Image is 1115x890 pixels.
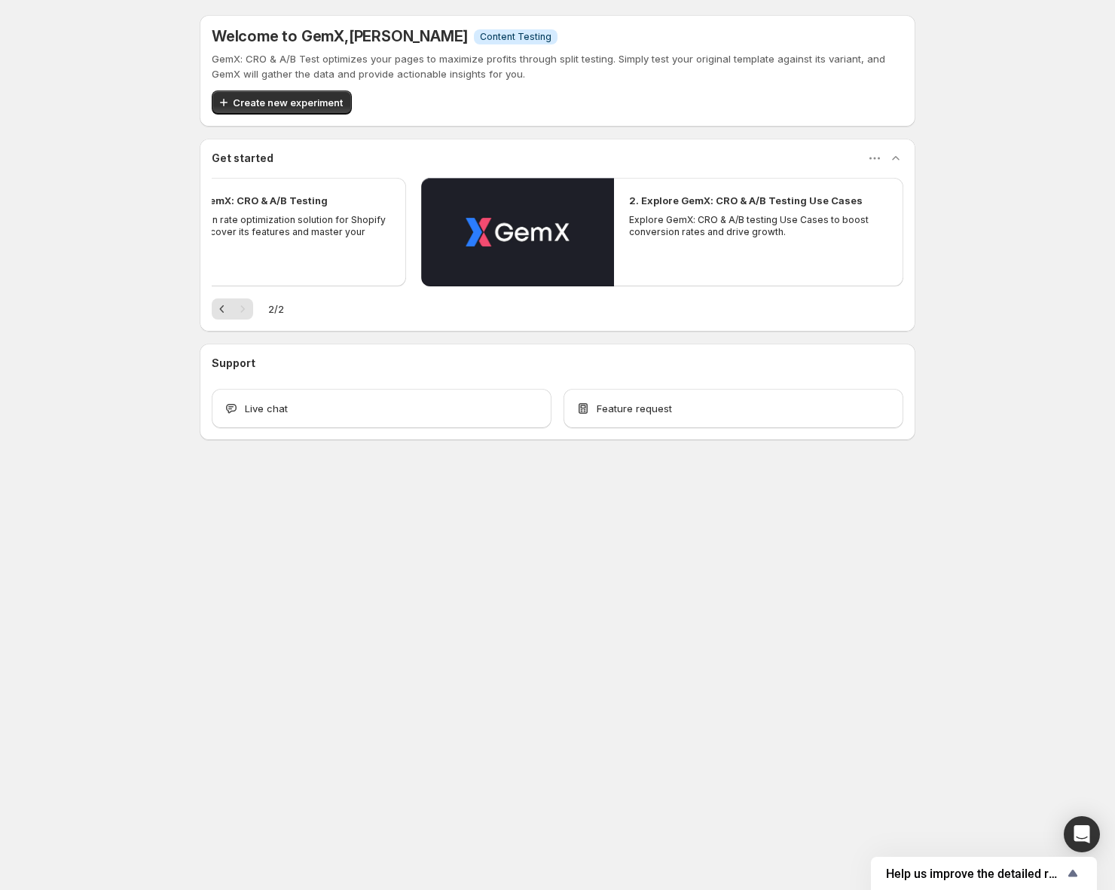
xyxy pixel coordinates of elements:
[233,95,343,110] span: Create new experiment
[886,867,1064,881] span: Help us improve the detailed report for A/B campaigns
[344,27,468,45] span: , [PERSON_NAME]
[629,214,888,238] p: Explore GemX: CRO & A/B testing Use Cases to boost conversion rates and drive growth.
[212,151,273,166] h3: Get started
[629,193,863,208] h2: 2. Explore GemX: CRO & A/B Testing Use Cases
[421,178,614,286] button: Play video
[212,27,468,45] h5: Welcome to GemX
[597,401,672,416] span: Feature request
[131,193,328,208] h2: 1. Get to Know GemX: CRO & A/B Testing
[212,90,352,115] button: Create new experiment
[212,298,233,320] button: Previous
[212,356,255,371] h3: Support
[268,301,284,317] span: 2 / 2
[131,214,390,250] p: GemX - conversion rate optimization solution for Shopify store owners. Discover its features and ...
[212,51,903,81] p: GemX: CRO & A/B Test optimizes your pages to maximize profits through split testing. Simply test ...
[886,864,1082,882] button: Show survey - Help us improve the detailed report for A/B campaigns
[212,298,253,320] nav: Pagination
[1064,816,1100,852] div: Open Intercom Messenger
[245,401,288,416] span: Live chat
[480,31,551,43] span: Content Testing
